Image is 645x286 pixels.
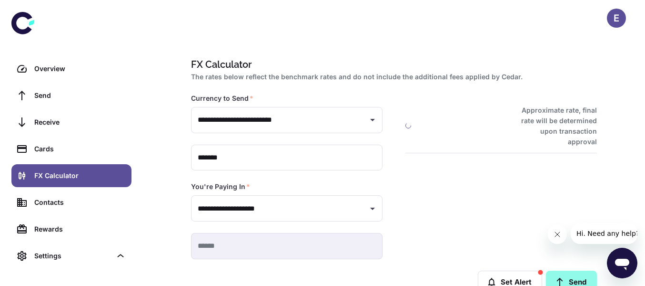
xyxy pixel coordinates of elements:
[11,164,131,187] a: FX Calculator
[11,138,131,160] a: Cards
[191,182,250,191] label: You're Paying In
[191,57,593,72] h1: FX Calculator
[366,113,379,127] button: Open
[548,225,567,244] iframe: Close message
[191,94,253,103] label: Currency to Send
[34,224,126,234] div: Rewards
[11,84,131,107] a: Send
[366,202,379,215] button: Open
[34,90,126,101] div: Send
[34,251,111,261] div: Settings
[11,244,131,267] div: Settings
[11,218,131,241] a: Rewards
[11,191,131,214] a: Contacts
[34,64,126,74] div: Overview
[34,170,126,181] div: FX Calculator
[11,57,131,80] a: Overview
[34,117,126,127] div: Receive
[34,144,126,154] div: Cards
[607,9,626,28] button: E
[607,248,637,278] iframe: Button to launch messaging window
[571,223,637,244] iframe: Message from company
[34,197,126,208] div: Contacts
[511,105,597,147] h6: Approximate rate, final rate will be determined upon transaction approval
[6,7,69,14] span: Hi. Need any help?
[11,111,131,134] a: Receive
